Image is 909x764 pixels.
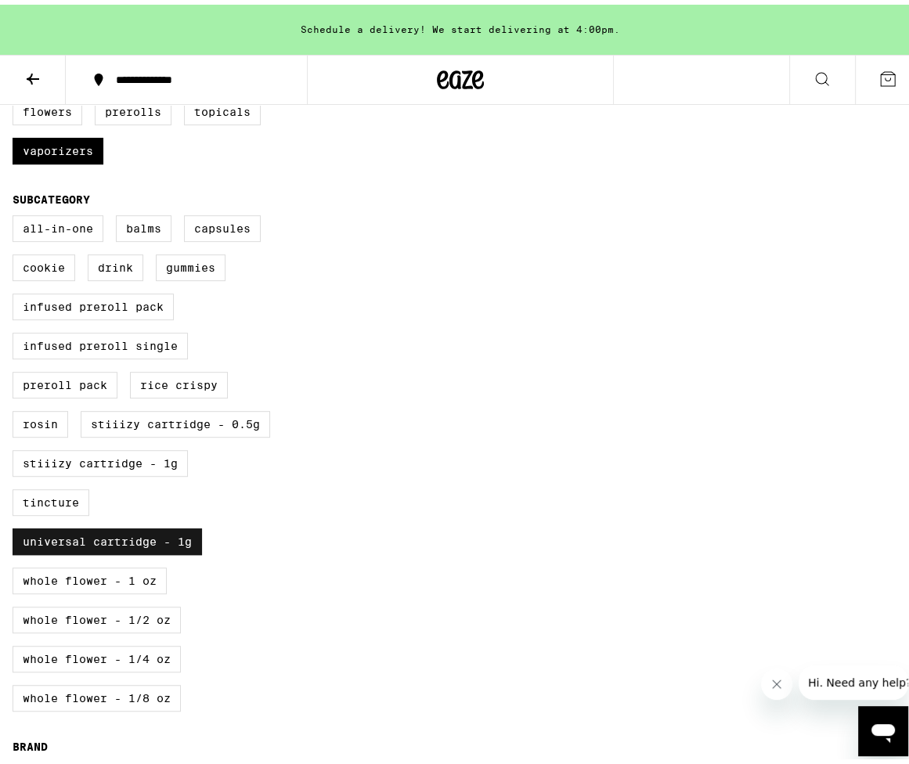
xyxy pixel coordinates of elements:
label: Universal Cartridge - 1g [13,524,202,550]
iframe: Close message [761,664,792,695]
iframe: Message from company [799,661,908,695]
label: Preroll Pack [13,367,117,394]
label: Drink [88,250,143,276]
label: STIIIZY Cartridge - 1g [13,445,188,472]
label: Whole Flower - 1 oz [13,563,167,589]
span: Hi. Need any help? [9,11,113,23]
label: Rice Crispy [130,367,228,394]
label: Capsules [184,211,261,237]
label: Topicals [184,94,261,121]
label: Balms [116,211,171,237]
label: Whole Flower - 1/4 oz [13,641,181,668]
label: Infused Preroll Pack [13,289,174,315]
label: Gummies [156,250,225,276]
legend: Subcategory [13,189,90,201]
label: Vaporizers [13,133,103,160]
label: Cookie [13,250,75,276]
label: Whole Flower - 1/2 oz [13,602,181,629]
label: Whole Flower - 1/8 oz [13,680,181,707]
label: Infused Preroll Single [13,328,188,355]
label: Rosin [13,406,68,433]
label: Flowers [13,94,82,121]
label: Prerolls [95,94,171,121]
label: Tincture [13,485,89,511]
label: STIIIZY Cartridge - 0.5g [81,406,270,433]
label: All-In-One [13,211,103,237]
iframe: Button to launch messaging window [858,701,908,751]
legend: Brand [13,736,48,748]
